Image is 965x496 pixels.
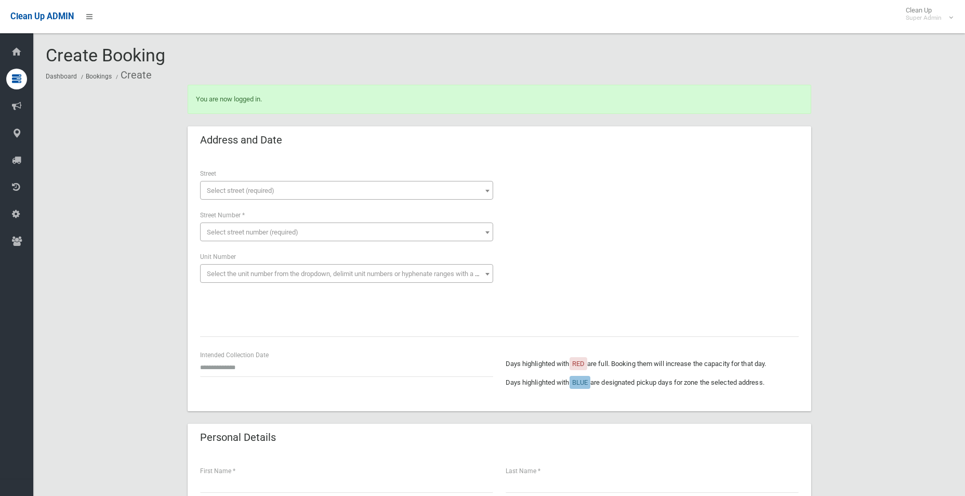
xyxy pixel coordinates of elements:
header: Address and Date [188,130,295,150]
span: BLUE [572,378,588,386]
small: Super Admin [906,14,942,22]
div: You are now logged in. [188,85,811,114]
p: Days highlighted with are designated pickup days for zone the selected address. [506,376,799,389]
header: Personal Details [188,427,288,448]
p: Days highlighted with are full. Booking them will increase the capacity for that day. [506,358,799,370]
span: Select the unit number from the dropdown, delimit unit numbers or hyphenate ranges with a comma [207,270,497,278]
span: Select street number (required) [207,228,298,236]
span: RED [572,360,585,368]
a: Dashboard [46,73,77,80]
span: Select street (required) [207,187,274,194]
li: Create [113,66,152,85]
span: Clean Up ADMIN [10,11,74,21]
span: Clean Up [901,6,952,22]
a: Bookings [86,73,112,80]
span: Create Booking [46,45,165,66]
